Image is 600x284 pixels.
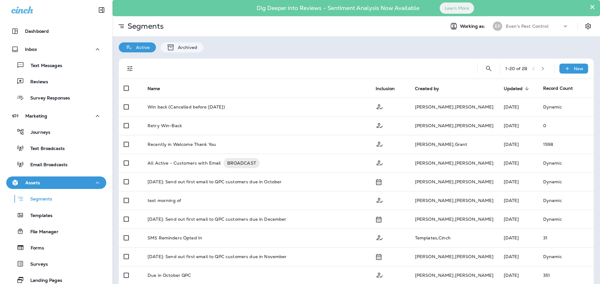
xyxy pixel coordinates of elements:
td: 1598 [538,135,594,154]
span: Schedule [376,216,382,222]
td: [DATE] [499,116,538,135]
span: Working as: [460,24,487,29]
td: Templates , Cinch [410,229,499,247]
td: Dynamic [538,98,594,116]
p: Email Broadcasts [24,162,67,168]
td: [DATE] [499,154,538,172]
p: [DATE]: Send out first email to QPC customers due in November [147,254,287,259]
p: Segments [125,22,164,31]
button: Surveys [6,257,106,270]
div: BROADCAST [223,158,260,168]
button: Segments [6,192,106,205]
button: File Manager [6,225,106,238]
span: Name [147,86,168,91]
div: EP [493,22,502,31]
td: Dynamic [538,172,594,191]
button: Filters [124,62,136,75]
span: Created by [415,86,439,91]
td: [DATE] [499,210,538,229]
span: Record Count [543,85,573,91]
button: Templates [6,209,106,222]
td: [DATE] [499,98,538,116]
button: Forms [6,241,106,254]
p: [DATE]: Send out first email to QPC customers due in October [147,179,282,184]
td: [PERSON_NAME] , [PERSON_NAME] [410,98,499,116]
button: Marketing [6,110,106,122]
td: 0 [538,116,594,135]
span: Inclusion [376,86,395,91]
span: Schedule [376,179,382,184]
td: [PERSON_NAME] , Grant [410,135,499,154]
p: text morning of [147,198,181,203]
button: Journeys [6,125,106,138]
p: New [574,66,583,71]
span: Customer Only [376,103,384,109]
p: Due in October QPC [147,273,191,278]
p: Surveys [24,262,48,267]
p: Forms [24,245,44,251]
button: Reviews [6,75,106,88]
p: Assets [25,180,40,185]
button: Settings [582,21,594,32]
span: Inclusion [376,86,403,91]
td: Dynamic [538,191,594,210]
button: Email Broadcasts [6,158,106,171]
td: [PERSON_NAME] , [PERSON_NAME] [410,210,499,229]
td: [PERSON_NAME] , [PERSON_NAME] [410,116,499,135]
span: Name [147,86,160,91]
p: File Manager [24,229,58,235]
p: Even's Pest Control [506,24,548,29]
td: Dynamic [538,210,594,229]
button: Inbox [6,43,106,55]
p: Segments [24,196,52,203]
button: Survey Responses [6,91,106,104]
p: Dig Deeper into Reviews - Sentiment Analysis Now Available [238,7,437,9]
span: Customer Only [376,141,384,147]
p: Retry Win-Back [147,123,182,128]
span: Updated [504,86,531,91]
td: [DATE] [499,247,538,266]
span: Created by [415,86,447,91]
p: Landing Pages [24,278,62,284]
button: Learn More [440,2,474,14]
td: [DATE] [499,135,538,154]
span: Customer Only [376,122,384,128]
td: [PERSON_NAME] , [PERSON_NAME] [410,247,499,266]
p: Win back (Cancelled before [DATE]) [147,104,225,109]
td: Dynamic [538,247,594,266]
button: Text Messages [6,59,106,72]
p: Survey Responses [24,95,70,101]
p: All Active - Customers with Email [147,158,221,168]
p: Marketing [25,113,47,118]
p: SMS Reminders Opted In [147,235,202,240]
td: [PERSON_NAME] , [PERSON_NAME] [410,172,499,191]
td: 31 [538,229,594,247]
span: Schedule [376,253,382,259]
p: Reviews [24,79,48,85]
span: Customer Only [376,234,384,240]
button: Close [589,2,595,12]
p: Dashboard [25,29,49,34]
p: [DATE]: Send out first email to QPC customers due in December [147,217,287,222]
div: 1 - 20 of 28 [505,66,527,71]
p: Recently in Welcome Thank You [147,142,216,147]
p: Inbox [25,47,37,52]
button: Dashboard [6,25,106,37]
span: Customer Only [376,160,384,165]
span: Updated [504,86,523,91]
p: Text Messages [24,63,62,69]
span: BROADCAST [223,160,260,166]
td: [PERSON_NAME] , [PERSON_NAME] [410,191,499,210]
button: Assets [6,176,106,189]
td: [DATE] [499,229,538,247]
button: Search Segments [482,62,495,75]
p: Active [133,45,150,50]
td: [DATE] [499,172,538,191]
p: Templates [24,213,52,219]
p: Text Broadcasts [24,146,65,152]
td: Dynamic [538,154,594,172]
button: Collapse Sidebar [93,4,110,16]
span: Customer Only [376,197,384,203]
span: Customer Only [376,272,384,277]
p: Archived [175,45,197,50]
